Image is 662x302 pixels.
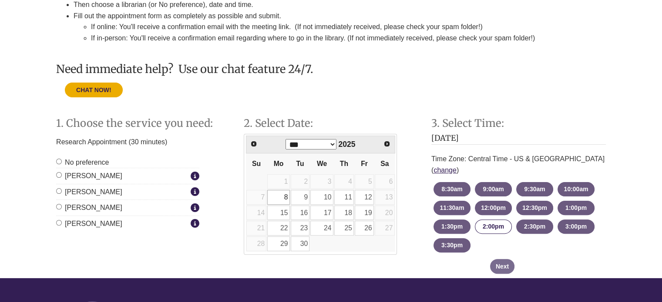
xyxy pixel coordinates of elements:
button: 1:00pm [558,201,595,215]
input: [PERSON_NAME] [56,188,62,194]
button: 12:00pm [475,201,512,215]
h2: Step 2. Select Date: [244,118,418,129]
span: Friday [361,160,368,167]
li: If in-person: You'll receive a confirmation email regarding where to go in the library. (If not i... [91,33,606,44]
input: [PERSON_NAME] [56,172,62,178]
div: Staff Member Group: In-Person Appointments [56,157,199,229]
button: 2:30pm [516,219,553,234]
label: [PERSON_NAME] [56,186,188,198]
button: Next [490,259,514,274]
td: Available [290,205,310,221]
a: 12 [355,190,374,205]
button: 2:00pm [475,219,512,234]
td: Available [334,189,354,205]
a: 30 [291,236,310,251]
a: change [433,166,457,174]
span: 2025 [338,140,355,149]
td: Available [334,205,354,221]
a: 11 [334,190,354,205]
a: 10 [310,190,333,205]
td: Available [310,220,333,236]
select: Select month [286,139,336,149]
a: 24 [310,221,333,236]
a: Next [380,137,394,151]
button: 10:00am [558,182,595,196]
h2: Step 3. Select Time: [431,118,606,129]
li: If online: You'll receive a confirmation email with the meeting link. (If not immediately receive... [91,21,606,33]
p: Research Appointment (30 minutes) [56,134,199,150]
a: 22 [267,221,289,236]
a: 8 [267,190,289,205]
button: CHAT NOW! [65,83,123,97]
td: Available [310,205,333,221]
input: [PERSON_NAME] [56,204,62,209]
a: Prev [247,137,261,151]
h3: Need immediate help? Use our chat feature 24/7. [56,63,606,75]
button: 12:30pm [516,201,553,215]
span: Next [383,140,390,147]
td: Available [267,205,290,221]
button: 8:30am [433,182,470,196]
button: 11:30am [433,201,470,215]
label: [PERSON_NAME] [56,202,188,213]
button: 3:00pm [558,219,595,234]
a: 18 [334,206,354,220]
a: CHAT NOW! [65,86,123,93]
button: 9:00am [475,182,512,196]
td: Available [267,189,290,205]
button: 3:30pm [433,238,470,252]
td: Available [290,220,310,236]
label: No preference [56,157,109,168]
label: [PERSON_NAME] [56,218,188,229]
span: Sunday [252,160,261,167]
span: Tuesday [296,160,304,167]
input: [PERSON_NAME] [56,220,62,226]
td: Available [354,205,374,221]
td: Available [310,189,333,205]
h2: Step 1. Choose the service you need: [56,118,231,129]
a: 23 [291,221,310,236]
td: Available [267,220,290,236]
a: 25 [334,221,354,236]
a: 26 [355,221,374,236]
a: 9 [291,190,310,205]
h3: [DATE] [431,134,606,145]
a: 19 [355,206,374,220]
li: Fill out the appointment form as completely as possible and submit. [74,10,606,44]
td: Available [354,220,374,236]
label: [PERSON_NAME] [56,170,188,182]
td: Available [267,236,290,252]
span: Monday [274,160,284,167]
td: Available [290,189,310,205]
button: 1:30pm [433,219,470,234]
a: 16 [291,206,310,220]
span: Thursday [340,160,348,167]
td: Available [290,236,310,252]
a: 29 [267,236,289,251]
span: Prev [250,140,257,147]
td: Available [334,220,354,236]
span: Saturday [380,160,389,167]
button: 9:30am [516,182,553,196]
a: 17 [310,206,333,220]
span: Wednesday [317,160,327,167]
div: Time Zone: Central Time - US & [GEOGRAPHIC_DATA] ( ) [431,149,606,180]
a: 15 [267,206,289,220]
td: Available [354,189,374,205]
input: No preference [56,159,62,164]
